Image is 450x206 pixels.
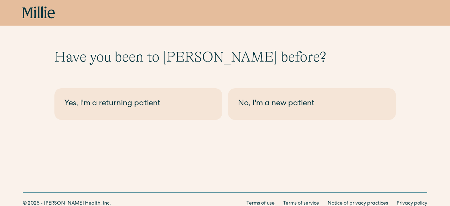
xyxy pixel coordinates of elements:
[238,98,386,110] div: No, I'm a new patient
[228,88,396,120] a: No, I'm a new patient
[64,98,212,110] div: Yes, I'm a returning patient
[54,48,396,65] h1: Have you been to [PERSON_NAME] before?
[54,88,222,120] a: Yes, I'm a returning patient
